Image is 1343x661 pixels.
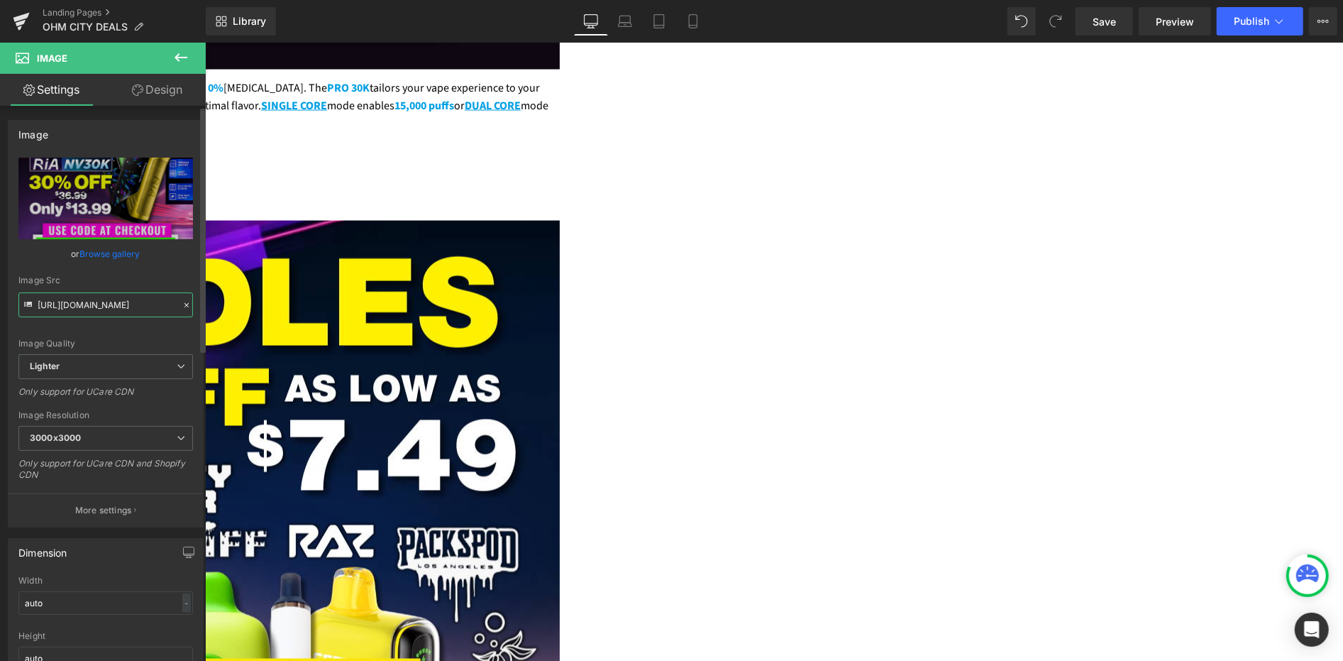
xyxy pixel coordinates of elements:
[18,386,193,407] div: Only support for UCare CDN
[18,339,193,349] div: Image Quality
[1234,16,1269,27] span: Publish
[744,14,819,32] strong: RESTOCK
[270,11,433,60] p: 20% Off Sitewide | Code:
[1156,14,1194,29] span: Preview
[30,361,60,371] b: Lighter
[676,7,710,35] a: Mobile
[1139,7,1211,35] a: Preview
[521,14,607,57] strong: SAME DAY
[18,275,193,285] div: Image Src
[80,241,140,266] a: Browse gallery
[18,121,48,141] div: Image
[982,39,1068,57] strong: SUMMER20
[642,7,676,35] a: Tablet
[1295,613,1329,647] div: Open Intercom Messenger
[206,7,276,35] a: New Library
[18,410,193,420] div: Image Resolution
[9,493,203,527] button: More settings
[487,11,651,60] p: Fast Shipping!
[574,7,608,35] a: Desktop
[182,594,191,613] div: -
[1309,7,1337,35] button: More
[37,53,67,64] span: Image
[1093,14,1116,29] span: Save
[43,7,206,18] a: Landing Pages
[18,293,193,317] input: Link
[1007,7,1036,35] button: Undo
[705,11,868,60] p: Huge & !
[18,539,67,559] div: Dimension
[233,15,266,28] span: Library
[18,246,193,261] div: or
[18,458,193,490] div: Only support for UCare CDN and Shopify CDN
[923,11,1086,60] p: 20% Off Sitewide | Code:
[608,7,642,35] a: Laptop
[1041,7,1070,35] button: Redo
[43,21,128,33] span: OHM CITY DEALS
[60,23,207,48] p: Summer Sale is Live!
[18,631,193,641] div: Height
[757,14,867,57] strong: NEW Flavors
[18,591,193,615] input: auto
[1217,7,1303,35] button: Publish
[18,576,193,586] div: Width
[106,74,209,106] a: Design
[328,39,415,57] strong: SUMMER20
[30,432,81,443] b: 3000x3000
[75,504,132,517] p: More settings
